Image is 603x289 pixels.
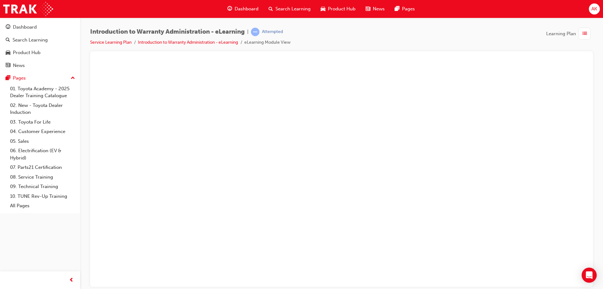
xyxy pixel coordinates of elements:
[275,5,311,13] span: Search Learning
[8,163,78,172] a: 07. Parts21 Certification
[589,3,600,14] button: AK
[366,5,370,13] span: news-icon
[3,2,53,16] img: Trak
[8,117,78,127] a: 03. Toyota For Life
[8,127,78,136] a: 04. Customer Experience
[8,172,78,182] a: 08. Service Training
[8,136,78,146] a: 05. Sales
[244,39,291,46] li: eLearning Module View
[3,72,78,84] button: Pages
[3,21,78,33] a: Dashboard
[3,47,78,58] a: Product Hub
[3,20,78,72] button: DashboardSearch LearningProduct HubNews
[316,3,361,15] a: car-iconProduct Hub
[71,74,75,82] span: up-icon
[269,5,273,13] span: search-icon
[402,5,415,13] span: Pages
[13,24,37,31] div: Dashboard
[227,5,232,13] span: guage-icon
[361,3,390,15] a: news-iconNews
[13,62,25,69] div: News
[6,50,10,56] span: car-icon
[582,268,597,283] div: Open Intercom Messenger
[3,60,78,71] a: News
[222,3,263,15] a: guage-iconDashboard
[138,40,238,45] a: Introduction to Warranty Administration - eLearning
[247,28,248,36] span: |
[8,84,78,101] a: 01. Toyota Academy - 2025 Dealer Training Catalogue
[6,63,10,69] span: news-icon
[6,37,10,43] span: search-icon
[8,146,78,163] a: 06. Electrification (EV & Hybrid)
[8,182,78,192] a: 09. Technical Training
[90,40,132,45] a: Service Learning Plan
[8,201,78,211] a: All Pages
[390,3,420,15] a: pages-iconPages
[251,28,259,36] span: learningRecordVerb_ATTEMPT-icon
[262,29,283,35] div: Attempted
[582,30,587,38] span: list-icon
[13,49,41,56] div: Product Hub
[6,75,10,81] span: pages-icon
[373,5,385,13] span: News
[3,34,78,46] a: Search Learning
[546,28,593,40] button: Learning Plan
[328,5,356,13] span: Product Hub
[69,276,74,284] span: prev-icon
[90,28,245,36] span: Introduction to Warranty Administration - eLearning
[591,5,597,13] span: AK
[13,36,48,44] div: Search Learning
[395,5,399,13] span: pages-icon
[546,30,576,37] span: Learning Plan
[8,101,78,117] a: 02. New - Toyota Dealer Induction
[6,25,10,30] span: guage-icon
[263,3,316,15] a: search-iconSearch Learning
[235,5,258,13] span: Dashboard
[321,5,325,13] span: car-icon
[8,192,78,201] a: 10. TUNE Rev-Up Training
[13,75,26,82] div: Pages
